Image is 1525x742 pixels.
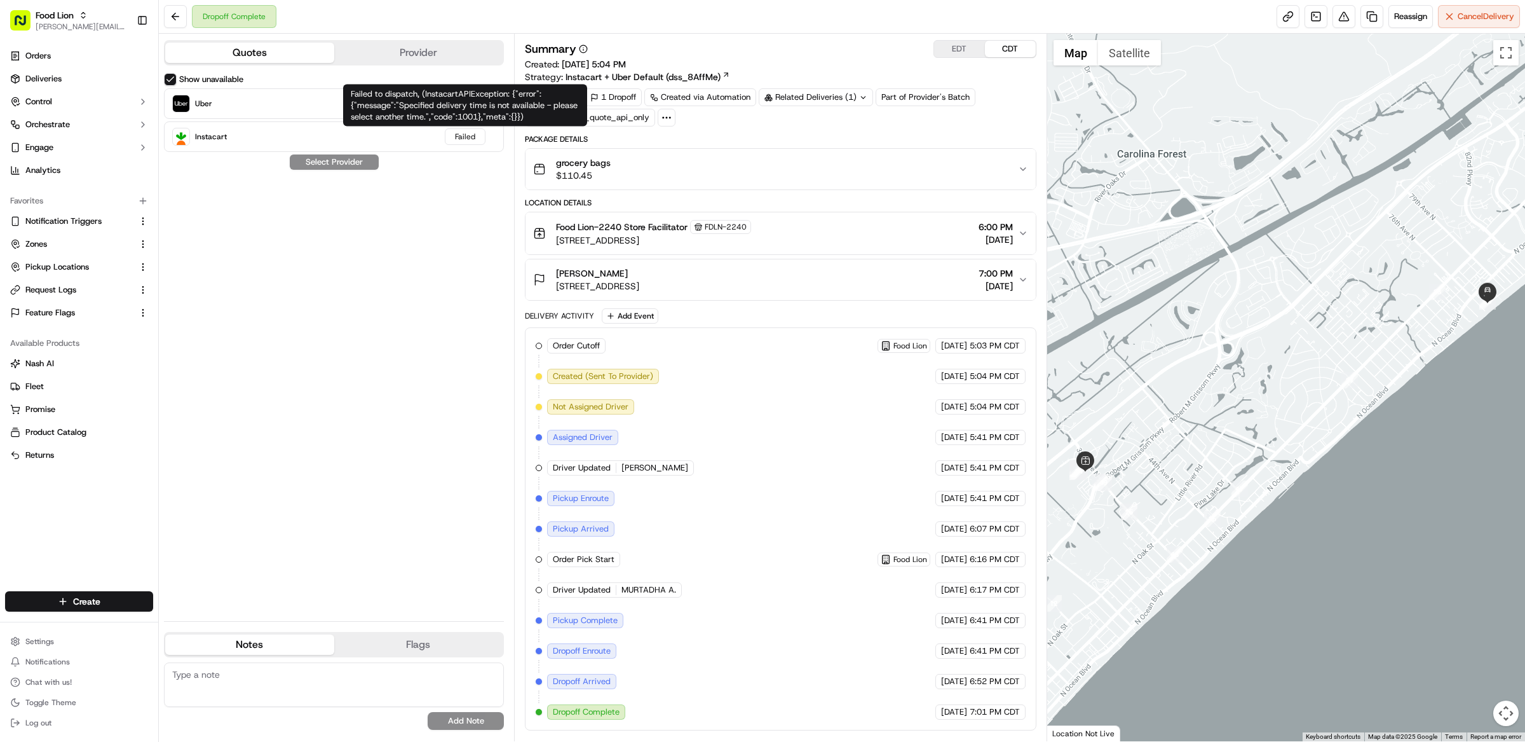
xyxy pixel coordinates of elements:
button: Settings [5,633,153,650]
span: Pickup Complete [553,615,618,626]
div: 17 [1231,481,1248,497]
span: Dropoff Enroute [553,645,611,657]
span: Zones [25,238,47,250]
span: • [105,197,110,207]
div: Package Details [525,134,1036,144]
div: Start new chat [57,121,208,134]
div: We're available if you need us! [57,134,175,144]
div: 27 [1341,372,1358,388]
img: Nash [13,13,38,38]
a: Product Catalog [10,427,148,438]
span: 5:41 PM CDT [970,493,1020,504]
span: Notifications [25,657,70,667]
a: Instacart + Uber Default (dss_8AffMe) [566,71,730,83]
button: Orchestrate [5,114,153,135]
span: Orders [25,50,51,62]
span: Product Catalog [25,427,86,438]
div: 15 [1069,460,1086,476]
span: 6:16 PM CDT [970,554,1020,565]
button: Feature Flags [5,303,153,323]
span: Knowledge Base [25,284,97,297]
a: Zones [10,238,133,250]
div: 12 [1045,595,1062,612]
button: Show street map [1054,40,1098,65]
button: Toggle Theme [5,694,153,711]
a: Pickup Locations [10,261,133,273]
a: Report a map error [1470,733,1521,740]
span: Pickup Enroute [553,493,609,504]
span: Created (Sent To Provider) [553,371,653,382]
button: Food Lion-2240 Store FacilitatorFDLN-2240[STREET_ADDRESS]6:00 PM[DATE] [525,212,1036,254]
span: Order Cutoff [553,340,600,352]
a: Fleet [10,381,148,392]
span: 7:00 PM [979,267,1013,280]
a: Nash AI [10,358,148,369]
div: 24 [1071,463,1087,479]
span: [PERSON_NAME] [39,231,103,242]
span: [DATE] [941,676,967,687]
button: Keyboard shortcuts [1306,732,1360,741]
span: [DATE] [979,233,1013,246]
a: 📗Knowledge Base [8,279,102,302]
span: Instacart + Uber Default (dss_8AffMe) [566,71,721,83]
span: Food Lion [893,341,927,351]
div: 16 [1069,464,1086,480]
div: return_first_quote_api_only [525,109,655,127]
span: Driver Updated [553,462,611,474]
div: Past conversations [13,165,85,175]
div: Location Details [525,198,1036,208]
span: [PERSON_NAME] [621,462,688,474]
span: 6:41 PM CDT [970,615,1020,626]
button: Notification Triggers [5,211,153,231]
span: [DATE] [941,706,967,718]
span: 5:04 PM CDT [970,401,1020,413]
button: Promise [5,399,153,420]
div: Available Products [5,333,153,354]
button: Food Lion [36,9,74,22]
span: [DATE] [941,493,967,504]
span: Pylon [126,315,154,325]
button: Start new chat [216,125,231,141]
div: 26 [1204,511,1221,527]
span: [DATE] [112,197,139,207]
button: Nash AI [5,354,153,374]
span: 6:17 PM CDT [970,584,1020,596]
button: Notes [165,635,334,655]
a: Notification Triggers [10,216,133,227]
button: Add Event [602,308,658,324]
span: Feature Flags [25,307,75,319]
span: [DATE] [941,340,967,352]
span: Pickup Locations [25,261,89,273]
span: Request Logs [25,284,76,296]
span: [PERSON_NAME] [556,267,628,280]
div: Location Not Live [1047,725,1120,741]
button: See all [197,163,231,178]
div: Failed [445,128,485,145]
button: Fleet [5,376,153,397]
span: Dropoff Complete [553,706,620,718]
span: grocery bags [556,156,611,169]
a: Terms (opens in new tab) [1445,733,1463,740]
div: Created via Automation [644,88,756,106]
span: Nash AI [25,358,54,369]
div: 30 [1479,293,1496,310]
div: 📗 [13,285,23,296]
div: 19 [1095,474,1112,491]
span: [STREET_ADDRESS] [556,280,639,292]
span: Fleet [25,381,44,392]
span: [PERSON_NAME][EMAIL_ADDRESS][DOMAIN_NAME] [36,22,126,32]
button: grocery bags$110.45 [525,149,1036,189]
span: [DATE] [979,280,1013,292]
span: 5:04 PM CDT [970,371,1020,382]
span: Notification Triggers [25,216,102,227]
span: Analytics [25,165,60,176]
img: Ami Wang [13,219,33,240]
button: Log out [5,714,153,732]
span: Dropoff Arrived [553,676,611,687]
span: Pickup Arrived [553,523,609,535]
img: Instacart [173,128,189,145]
span: Order Pick Start [553,554,614,565]
div: 25 [1121,504,1137,520]
a: Powered byPylon [90,315,154,325]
